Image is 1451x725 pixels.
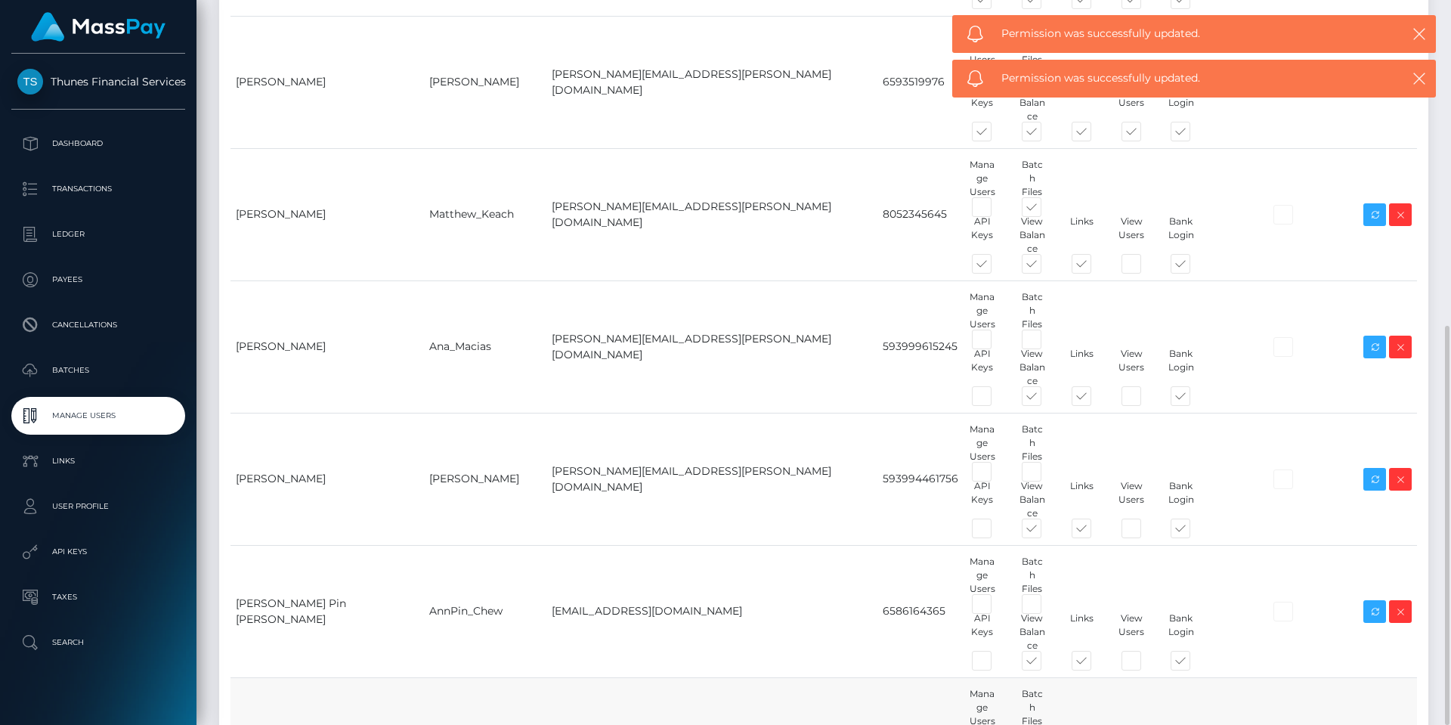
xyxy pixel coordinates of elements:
[17,223,179,246] p: Ledger
[877,545,964,677] td: 6586164365
[1007,215,1057,256] div: View Balance
[17,359,179,382] p: Batches
[958,555,1007,596] div: Manage Users
[1156,612,1206,652] div: Bank Login
[230,16,424,148] td: [PERSON_NAME]
[1001,26,1375,42] span: Permission was successfully updated.
[958,290,1007,331] div: Manage Users
[546,148,877,280] td: [PERSON_NAME][EMAIL_ADDRESS][PERSON_NAME][DOMAIN_NAME]
[17,450,179,472] p: Links
[11,215,185,253] a: Ledger
[11,533,185,571] a: API Keys
[31,12,166,42] img: MassPay Logo
[1156,479,1206,520] div: Bank Login
[424,16,546,148] td: [PERSON_NAME]
[11,397,185,435] a: Manage Users
[546,413,877,545] td: [PERSON_NAME][EMAIL_ADDRESS][PERSON_NAME][DOMAIN_NAME]
[17,541,179,563] p: API Keys
[1007,612,1057,652] div: View Balance
[230,413,424,545] td: [PERSON_NAME]
[958,423,1007,463] div: Manage Users
[1156,215,1206,256] div: Bank Login
[958,612,1007,652] div: API Keys
[958,479,1007,520] div: API Keys
[17,132,179,155] p: Dashboard
[11,624,185,661] a: Search
[11,306,185,344] a: Cancellations
[424,545,546,677] td: AnnPin_Chew
[1057,612,1107,652] div: Links
[230,545,424,677] td: [PERSON_NAME] Pin [PERSON_NAME]
[1057,215,1107,256] div: Links
[1106,82,1156,123] div: View Users
[1106,479,1156,520] div: View Users
[17,586,179,609] p: Taxes
[546,16,877,148] td: [PERSON_NAME][EMAIL_ADDRESS][PERSON_NAME][DOMAIN_NAME]
[17,404,179,427] p: Manage Users
[1007,82,1057,123] div: View Balance
[424,413,546,545] td: [PERSON_NAME]
[958,82,1007,123] div: API Keys
[11,125,185,163] a: Dashboard
[424,280,546,413] td: Ana_Macias
[877,280,964,413] td: 593999615245
[230,148,424,280] td: [PERSON_NAME]
[877,16,964,148] td: 6593519976
[17,314,179,336] p: Cancellations
[958,215,1007,256] div: API Keys
[546,545,877,677] td: [EMAIL_ADDRESS][DOMAIN_NAME]
[1057,347,1107,388] div: Links
[11,488,185,525] a: User Profile
[1001,70,1375,86] span: Permission was successfully updated.
[1106,612,1156,652] div: View Users
[1007,423,1057,463] div: Batch Files
[1106,215,1156,256] div: View Users
[1057,479,1107,520] div: Links
[230,280,424,413] td: [PERSON_NAME]
[877,413,964,545] td: 593994461756
[958,347,1007,388] div: API Keys
[17,631,179,654] p: Search
[1007,479,1057,520] div: View Balance
[1057,82,1107,123] div: Links
[1007,290,1057,331] div: Batch Files
[424,148,546,280] td: Matthew_Keach
[11,578,185,616] a: Taxes
[1007,347,1057,388] div: View Balance
[1007,555,1057,596] div: Batch Files
[11,442,185,480] a: Links
[17,495,179,518] p: User Profile
[11,352,185,389] a: Batches
[11,261,185,299] a: Payees
[877,148,964,280] td: 8052345645
[1156,347,1206,388] div: Bank Login
[958,158,1007,199] div: Manage Users
[546,280,877,413] td: [PERSON_NAME][EMAIL_ADDRESS][PERSON_NAME][DOMAIN_NAME]
[17,178,179,200] p: Transactions
[17,268,179,291] p: Payees
[17,69,43,94] img: Thunes Financial Services
[1156,82,1206,123] div: Bank Login
[11,75,185,88] span: Thunes Financial Services
[1007,158,1057,199] div: Batch Files
[11,170,185,208] a: Transactions
[1106,347,1156,388] div: View Users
